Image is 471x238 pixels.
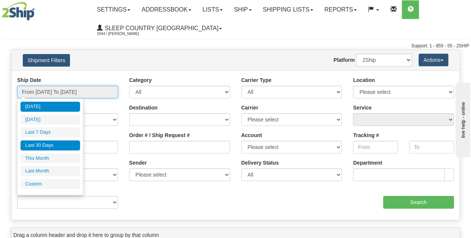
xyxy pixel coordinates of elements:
[353,104,372,111] label: Service
[197,0,228,19] a: Lists
[23,54,70,67] button: Shipment Filters
[6,6,69,12] div: live help - online
[2,43,469,49] div: Support: 1 - 855 - 55 - 2SHIP
[409,141,454,153] input: To
[319,0,362,19] a: Reports
[17,76,41,84] label: Ship Date
[241,76,271,84] label: Carrier Type
[20,140,80,150] li: Last 30 Days
[20,166,80,176] li: Last Month
[419,54,448,66] button: Actions
[129,76,152,84] label: Category
[241,159,279,166] label: Delivery Status
[241,104,258,111] label: Carrier
[20,102,80,112] li: [DATE]
[20,115,80,125] li: [DATE]
[241,131,262,139] label: Account
[454,81,470,157] iframe: chat widget
[353,141,398,153] input: From
[20,179,80,189] li: Custom
[20,153,80,164] li: This Month
[129,104,157,111] label: Destination
[353,76,375,84] label: Location
[383,196,454,209] input: Search
[334,56,355,64] label: Platform
[129,159,147,166] label: Sender
[91,0,136,19] a: Settings
[2,2,35,20] img: logo2044.jpg
[103,25,218,31] span: Sleep Country [GEOGRAPHIC_DATA]
[129,131,190,139] label: Order # / Ship Request #
[257,0,319,19] a: Shipping lists
[228,0,257,19] a: Ship
[91,19,227,38] a: Sleep Country [GEOGRAPHIC_DATA] 2044 / [PERSON_NAME]
[353,159,382,166] label: Department
[97,30,153,38] span: 2044 / [PERSON_NAME]
[353,131,379,139] label: Tracking #
[136,0,197,19] a: Addressbook
[20,127,80,137] li: Last 7 Days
